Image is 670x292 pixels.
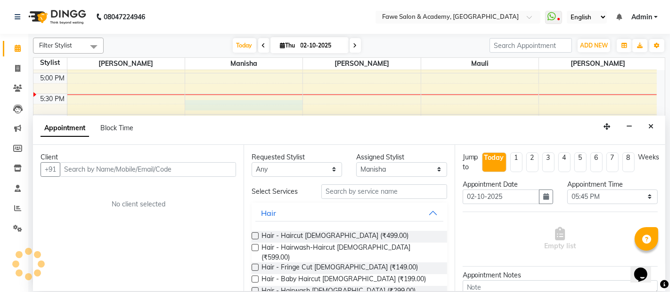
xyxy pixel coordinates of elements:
input: Search by Name/Mobile/Email/Code [60,162,236,177]
li: 8 [622,152,635,172]
li: 5 [574,152,587,172]
div: Assigned Stylist [356,152,447,162]
div: Select Services [245,187,314,197]
button: Hair [255,205,443,221]
div: Requested Stylist [252,152,342,162]
div: Weeks [638,152,660,162]
div: 5:00 PM [39,73,67,83]
div: No client selected [63,199,213,209]
span: Empty list [544,227,576,251]
span: Block Time [100,124,133,132]
input: Search by service name [321,184,447,199]
span: [PERSON_NAME] [67,58,185,70]
span: Hair - Fringe Cut [DEMOGRAPHIC_DATA] (₹149.00) [261,262,418,274]
li: 2 [526,152,539,172]
span: Hair - Baby Haircut [DEMOGRAPHIC_DATA] (₹199.00) [261,274,426,286]
span: ADD NEW [580,42,608,49]
div: Client [41,152,236,162]
div: 6:00 PM [39,115,67,125]
span: Thu [278,42,298,49]
li: 1 [510,152,523,172]
span: Admin [631,12,652,22]
input: 2025-10-02 [298,39,345,53]
div: Hair [261,207,276,219]
button: ADD NEW [578,39,610,52]
input: yyyy-mm-dd [463,189,539,204]
li: 4 [558,152,571,172]
button: Close [644,119,658,134]
li: 7 [606,152,619,172]
iframe: chat widget [630,254,661,283]
span: [PERSON_NAME] [303,58,420,70]
input: Search Appointment [490,38,572,53]
li: 3 [542,152,555,172]
div: Today [484,153,504,163]
div: Jump to [463,152,478,172]
div: Stylist [33,58,67,68]
span: Mauli [421,58,539,70]
div: Appointment Time [567,180,658,189]
li: 6 [590,152,603,172]
span: Manisha [185,58,302,70]
span: Filter Stylist [39,41,72,49]
span: Appointment [41,120,89,137]
img: logo [24,4,89,30]
div: 5:30 PM [39,94,67,104]
span: Today [233,38,256,53]
div: Appointment Date [463,180,553,189]
button: +91 [41,162,60,177]
div: Appointment Notes [463,270,658,280]
span: Hair - Hairwash-Haircut [DEMOGRAPHIC_DATA] (₹599.00) [261,243,439,262]
span: [PERSON_NAME] [539,58,657,70]
span: Hair - Haircut [DEMOGRAPHIC_DATA] (₹499.00) [261,231,409,243]
b: 08047224946 [104,4,145,30]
